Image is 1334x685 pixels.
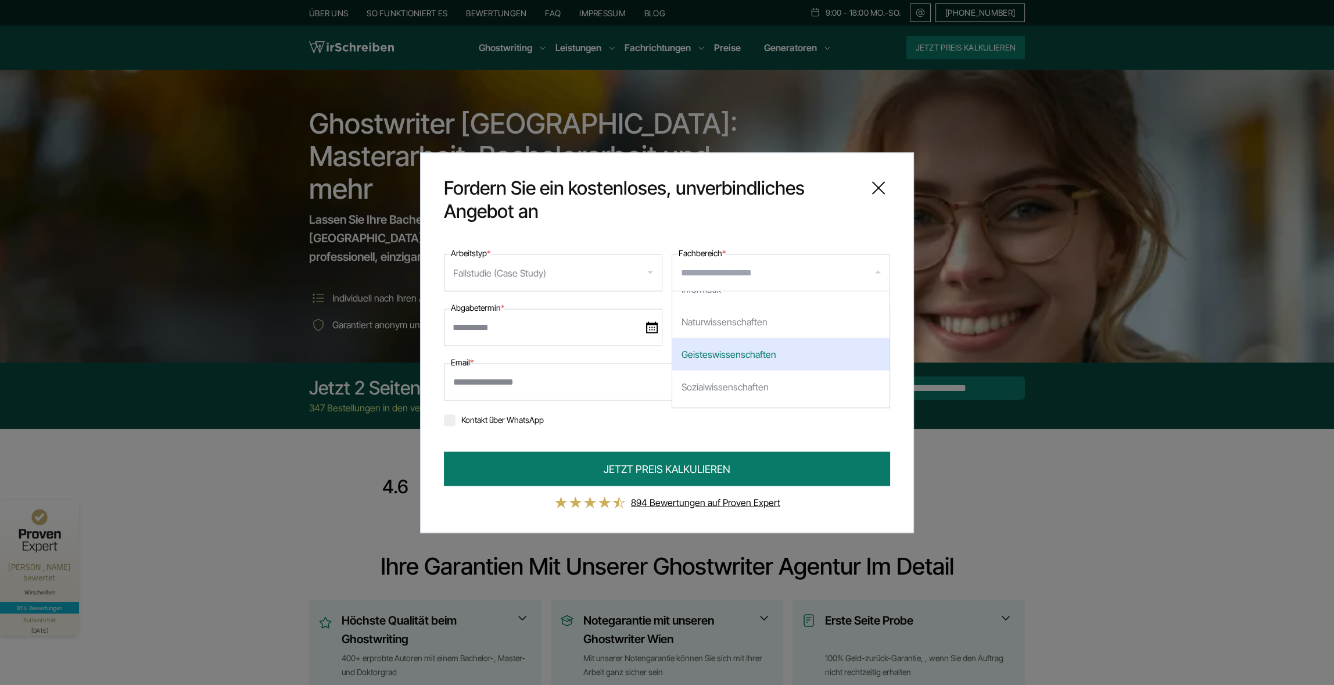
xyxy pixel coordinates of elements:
div: Medizin [672,403,890,435]
img: date [646,321,658,333]
div: Fallstudie (Case Study) [453,263,546,282]
div: Geisteswissenschaften [672,338,890,370]
label: Email [451,355,474,369]
span: JETZT PREIS KALKULIEREN [604,461,730,476]
a: 894 Bewertungen auf Proven Expert [631,496,780,508]
label: Abgabetermin [451,300,504,314]
label: Arbeitstyp [451,246,490,260]
button: JETZT PREIS KALKULIEREN [444,451,890,486]
div: Sozialwissenschaften [672,370,890,403]
input: date [444,309,662,346]
div: Naturwissenschaften [672,305,890,338]
span: Fordern Sie ein kostenloses, unverbindliches Angebot an [444,176,858,223]
label: Fachbereich [679,246,726,260]
label: Kontakt über WhatsApp [444,414,544,424]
